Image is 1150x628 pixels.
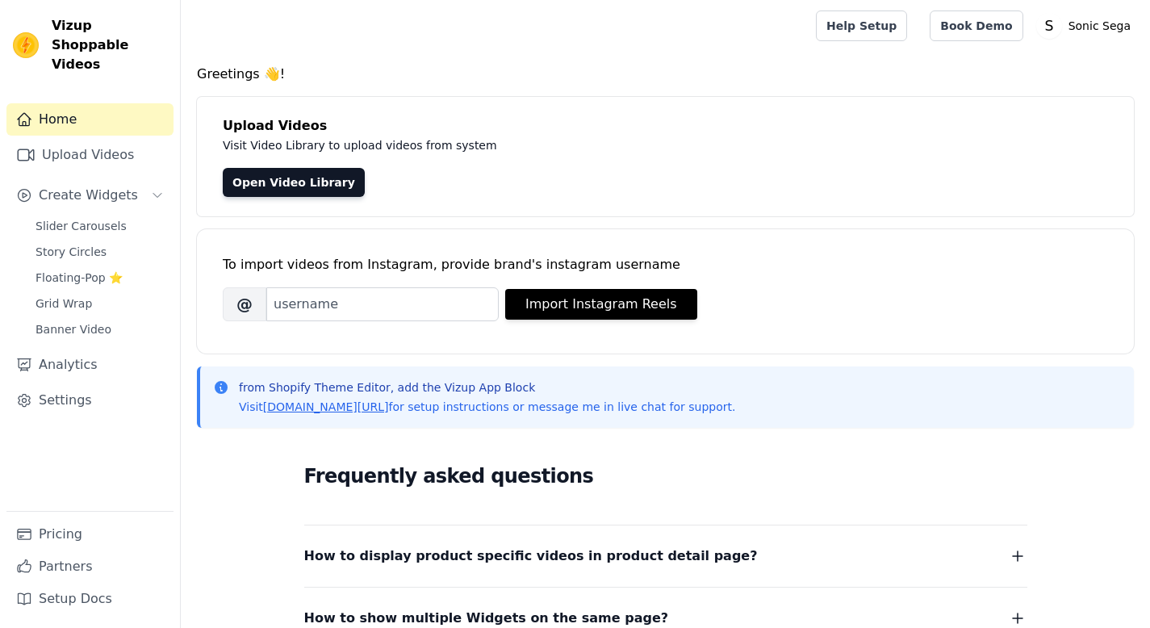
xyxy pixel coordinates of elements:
p: Visit Video Library to upload videos from system [223,136,946,155]
h4: Greetings 👋! [197,65,1134,84]
h2: Frequently asked questions [304,460,1027,492]
a: Settings [6,384,174,417]
span: Grid Wrap [36,295,92,312]
img: Vizup [13,32,39,58]
span: Vizup Shoppable Videos [52,16,167,74]
h4: Upload Videos [223,116,1108,136]
p: Visit for setup instructions or message me in live chat for support. [239,399,735,415]
p: from Shopify Theme Editor, add the Vizup App Block [239,379,735,396]
a: Pricing [6,518,174,551]
button: How to display product specific videos in product detail page? [304,545,1027,567]
a: Upload Videos [6,139,174,171]
span: Floating-Pop ⭐ [36,270,123,286]
span: Slider Carousels [36,218,127,234]
a: [DOMAIN_NAME][URL] [263,400,389,413]
input: username [266,287,499,321]
button: Create Widgets [6,179,174,211]
button: Import Instagram Reels [505,289,697,320]
a: Setup Docs [6,583,174,615]
a: Help Setup [816,10,907,41]
span: How to display product specific videos in product detail page? [304,545,758,567]
a: Home [6,103,174,136]
a: Floating-Pop ⭐ [26,266,174,289]
p: Sonic Sega [1062,11,1137,40]
a: Slider Carousels [26,215,174,237]
text: S [1044,18,1053,34]
a: Story Circles [26,241,174,263]
a: Analytics [6,349,174,381]
a: Banner Video [26,318,174,341]
span: Banner Video [36,321,111,337]
a: Grid Wrap [26,292,174,315]
span: Story Circles [36,244,107,260]
button: S Sonic Sega [1036,11,1137,40]
a: Book Demo [930,10,1022,41]
a: Open Video Library [223,168,365,197]
span: Create Widgets [39,186,138,205]
div: To import videos from Instagram, provide brand's instagram username [223,255,1108,274]
a: Partners [6,551,174,583]
span: @ [223,287,266,321]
